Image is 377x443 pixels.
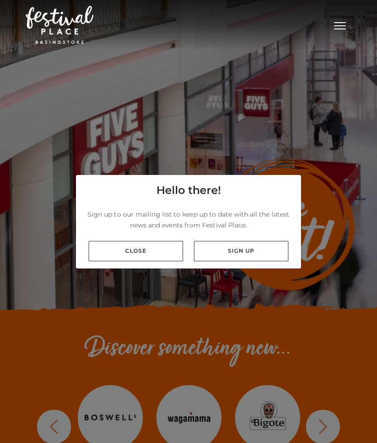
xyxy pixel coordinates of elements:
[329,18,351,31] button: Toggle navigation
[194,241,288,261] a: Sign up
[83,209,294,231] p: Sign up to our mailing list to keep up to date with all the latest news and events from Festival ...
[156,182,221,198] h4: Hello there!
[26,6,94,44] img: Festival Place Logo
[89,241,183,261] a: Close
